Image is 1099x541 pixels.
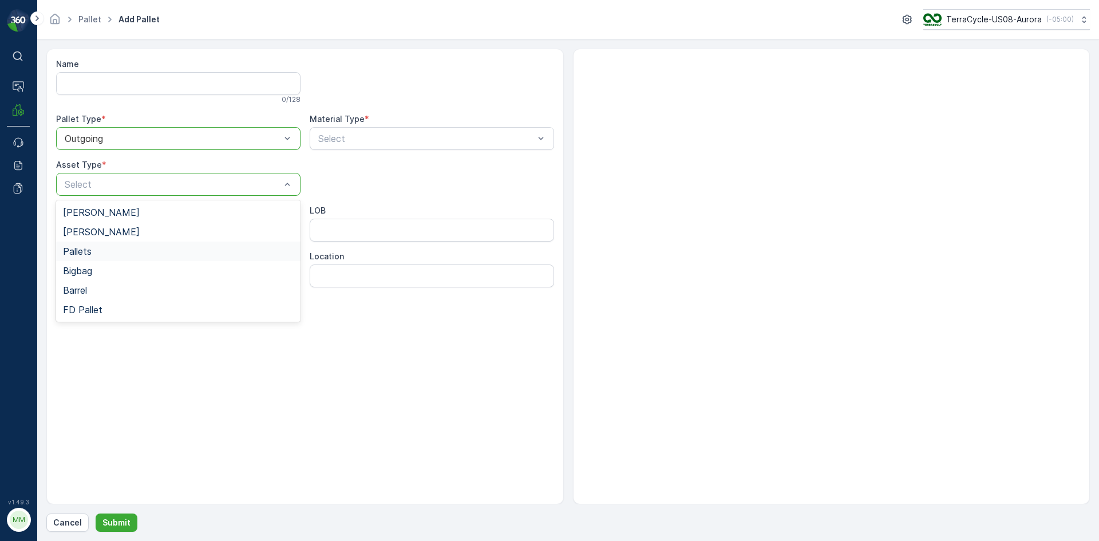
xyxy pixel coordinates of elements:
img: logo [7,9,30,32]
p: Submit [102,517,131,528]
div: MM [10,511,28,529]
span: FD Pallet [63,305,102,315]
span: Barrel [63,285,87,295]
label: LOB [310,206,326,215]
p: TerraCycle-US08-Aurora [946,14,1042,25]
span: Pallets [63,246,92,256]
p: Cancel [53,517,82,528]
span: Add Pallet [116,14,162,25]
label: Location [310,251,344,261]
label: Name [56,59,79,69]
a: Homepage [49,17,61,27]
button: TerraCycle-US08-Aurora(-05:00) [923,9,1090,30]
span: [PERSON_NAME] [63,227,140,237]
button: MM [7,508,30,532]
p: ( -05:00 ) [1046,15,1074,24]
p: Select [65,177,280,191]
button: Submit [96,514,137,532]
img: image_ci7OI47.png [923,13,942,26]
span: [PERSON_NAME] [63,207,140,218]
label: Asset Type [56,160,102,169]
span: Bigbag [63,266,92,276]
p: 0 / 128 [282,95,301,104]
p: Select [318,132,534,145]
button: Cancel [46,514,89,532]
span: v 1.49.3 [7,499,30,506]
a: Pallet [78,14,101,24]
label: Material Type [310,114,365,124]
label: Pallet Type [56,114,101,124]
